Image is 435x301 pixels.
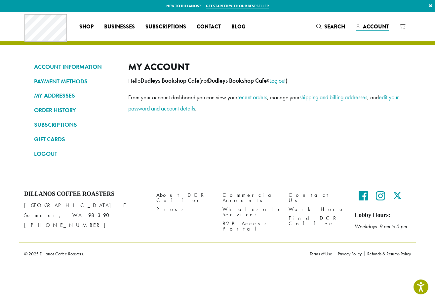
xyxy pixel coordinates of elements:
strong: Dudleys Bookshop Cafe [140,77,199,84]
a: Press [156,205,213,214]
a: Terms of Use [310,251,335,256]
a: Contact Us [289,191,345,205]
a: shipping and billing addresses [299,93,367,101]
a: Commercial Accounts [222,191,279,205]
p: [GEOGRAPHIC_DATA] E Sumner, WA 98390 [PHONE_NUMBER] [24,200,146,230]
span: Account [363,23,389,30]
a: Wholesale Services [222,205,279,219]
em: Weekdays 9 am to 5 pm [355,223,407,230]
strong: Dudleys Bookshop Cafe [208,77,267,84]
a: Log out [269,77,286,84]
span: Shop [79,23,94,31]
p: © 2025 Dillanos Coffee Roasters. [24,251,300,256]
span: Businesses [104,23,135,31]
a: Work Here [289,205,345,214]
a: Shop [74,21,99,32]
span: Contact [197,23,221,31]
span: Subscriptions [145,23,186,31]
a: ORDER HISTORY [34,105,118,116]
a: About DCR Coffee [156,191,213,205]
a: Privacy Policy [335,251,364,256]
p: From your account dashboard you can view your , manage your , and . [128,92,401,114]
a: Get started with our best seller [206,3,269,9]
span: Blog [231,23,245,31]
h5: Lobby Hours: [355,212,411,219]
a: Refunds & Returns Policy [364,251,411,256]
h2: My account [128,61,401,73]
a: ACCOUNT INFORMATION [34,61,118,72]
a: PAYMENT METHODS [34,76,118,87]
a: Search [311,21,350,32]
a: LOGOUT [34,148,118,159]
h4: Dillanos Coffee Roasters [24,191,146,198]
a: GIFT CARDS [34,134,118,145]
a: Find DCR Coffee [289,214,345,228]
a: B2B Access Portal [222,219,279,234]
a: recent orders [237,93,267,101]
a: SUBSCRIPTIONS [34,119,118,130]
a: MY ADDRESSES [34,90,118,101]
nav: Account pages [34,61,118,165]
p: Hello (not ? ) [128,75,401,86]
span: Search [324,23,345,30]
